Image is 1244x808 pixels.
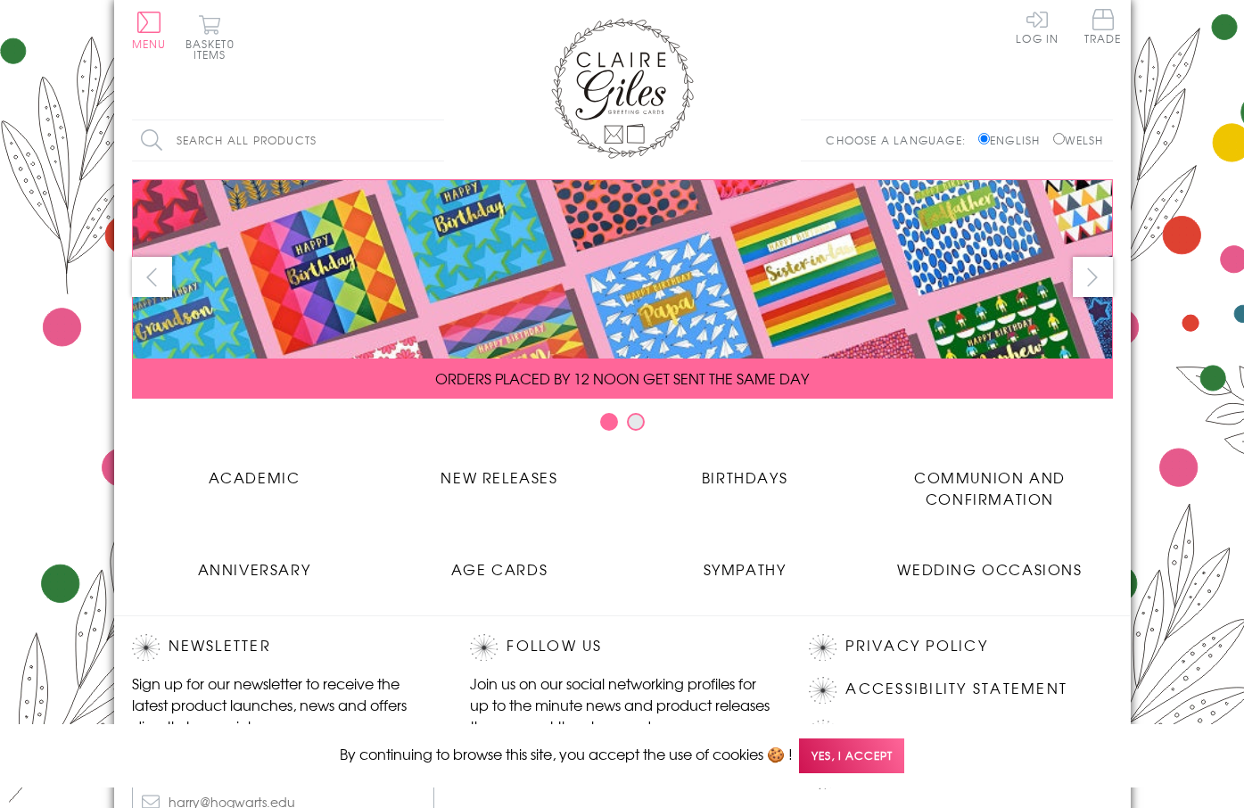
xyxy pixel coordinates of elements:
[799,738,904,773] span: Yes, I accept
[132,257,172,297] button: prev
[978,132,1049,148] label: English
[451,558,548,580] span: Age Cards
[1084,9,1122,44] span: Trade
[627,413,645,431] button: Carousel Page 2
[897,558,1082,580] span: Wedding Occasions
[185,14,235,60] button: Basket0 items
[470,672,773,737] p: Join us on our social networking profiles for up to the minute news and product releases the mome...
[470,634,773,661] h2: Follow Us
[1073,257,1113,297] button: next
[1084,9,1122,47] a: Trade
[426,120,444,161] input: Search
[132,672,435,737] p: Sign up for our newsletter to receive the latest product launches, news and offers directly to yo...
[704,558,787,580] span: Sympathy
[702,466,787,488] span: Birthdays
[1053,132,1104,148] label: Welsh
[622,545,868,580] a: Sympathy
[132,634,435,661] h2: Newsletter
[132,12,167,49] button: Menu
[198,558,311,580] span: Anniversary
[132,36,167,52] span: Menu
[1053,133,1065,144] input: Welsh
[868,545,1113,580] a: Wedding Occasions
[377,545,622,580] a: Age Cards
[914,466,1066,509] span: Communion and Confirmation
[1016,9,1059,44] a: Log In
[209,466,301,488] span: Academic
[132,545,377,580] a: Anniversary
[622,453,868,488] a: Birthdays
[868,453,1113,509] a: Communion and Confirmation
[441,466,557,488] span: New Releases
[978,133,990,144] input: English
[132,453,377,488] a: Academic
[194,36,235,62] span: 0 items
[377,453,622,488] a: New Releases
[132,120,444,161] input: Search all products
[435,367,809,389] span: ORDERS PLACED BY 12 NOON GET SENT THE SAME DAY
[826,132,975,148] p: Choose a language:
[551,18,694,159] img: Claire Giles Greetings Cards
[845,677,1067,701] a: Accessibility Statement
[132,412,1113,440] div: Carousel Pagination
[600,413,618,431] button: Carousel Page 1 (Current Slide)
[845,720,893,744] a: Blog
[845,634,987,658] a: Privacy Policy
